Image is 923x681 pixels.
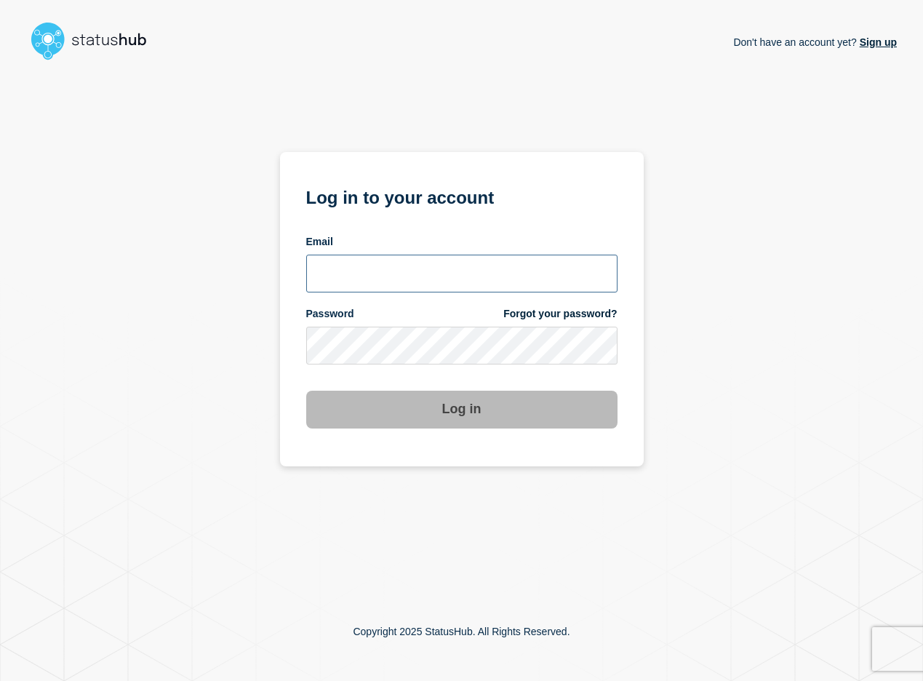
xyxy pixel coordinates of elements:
input: password input [306,327,618,365]
a: Forgot your password? [503,307,617,321]
span: Email [306,235,333,249]
p: Don't have an account yet? [733,25,897,60]
input: email input [306,255,618,292]
a: Sign up [857,36,897,48]
img: StatusHub logo [26,17,164,64]
p: Copyright 2025 StatusHub. All Rights Reserved. [353,626,570,637]
h1: Log in to your account [306,183,618,210]
button: Log in [306,391,618,429]
span: Password [306,307,354,321]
